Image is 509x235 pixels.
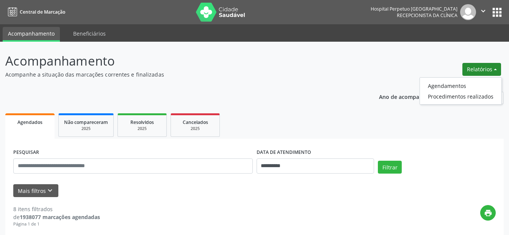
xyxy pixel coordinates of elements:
[420,91,501,102] a: Procedimentos realizados
[476,4,490,20] button: 
[64,126,108,132] div: 2025
[484,209,492,217] i: print
[46,186,54,195] i: keyboard_arrow_down
[480,205,496,221] button: print
[257,147,311,158] label: DATA DE ATENDIMENTO
[68,27,111,40] a: Beneficiários
[462,63,501,76] button: Relatórios
[176,126,214,132] div: 2025
[13,213,100,221] div: de
[371,6,457,12] div: Hospital Perpetuo [GEOGRAPHIC_DATA]
[20,213,100,221] strong: 1938077 marcações agendadas
[479,7,487,15] i: 
[490,6,504,19] button: apps
[183,119,208,125] span: Cancelados
[13,221,100,227] div: Página 1 de 1
[460,4,476,20] img: img
[5,70,354,78] p: Acompanhe a situação das marcações correntes e finalizadas
[379,92,446,101] p: Ano de acompanhamento
[5,52,354,70] p: Acompanhamento
[130,119,154,125] span: Resolvidos
[378,161,402,174] button: Filtrar
[13,205,100,213] div: 8 itens filtrados
[420,80,501,91] a: Agendamentos
[64,119,108,125] span: Não compareceram
[20,9,65,15] span: Central de Marcação
[17,119,42,125] span: Agendados
[13,184,58,197] button: Mais filtroskeyboard_arrow_down
[3,27,60,42] a: Acompanhamento
[123,126,161,132] div: 2025
[13,147,39,158] label: PESQUISAR
[5,6,65,18] a: Central de Marcação
[397,12,457,19] span: Recepcionista da clínica
[420,77,502,105] ul: Relatórios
